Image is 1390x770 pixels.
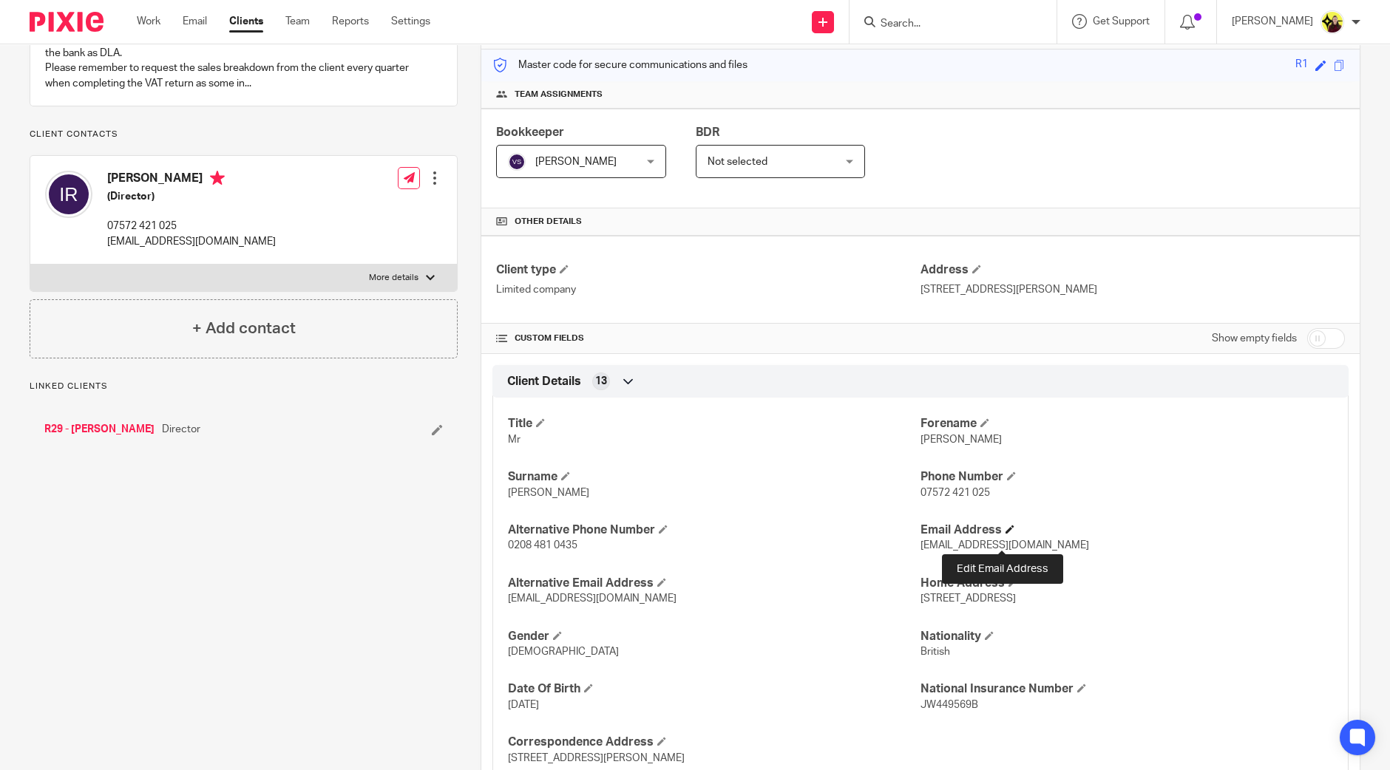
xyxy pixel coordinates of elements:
[921,700,978,710] span: JW449569B
[229,14,263,29] a: Clients
[507,374,581,389] span: Client Details
[30,12,104,32] img: Pixie
[921,488,990,498] span: 07572 421 025
[508,647,619,657] span: [DEMOGRAPHIC_DATA]
[508,681,921,697] h4: Date Of Birth
[508,488,589,498] span: [PERSON_NAME]
[369,272,418,284] p: More details
[921,681,1333,697] h4: National Insurance Number
[708,157,767,167] span: Not selected
[1295,57,1308,74] div: R1
[508,593,677,604] span: [EMAIL_ADDRESS][DOMAIN_NAME]
[515,216,582,228] span: Other details
[45,171,92,218] img: svg%3E
[508,416,921,432] h4: Title
[921,576,1333,591] h4: Home Address
[137,14,160,29] a: Work
[496,282,921,297] p: Limited company
[921,629,1333,644] h4: Nationality
[1093,16,1150,27] span: Get Support
[496,262,921,278] h4: Client type
[30,381,458,392] p: Linked clients
[1320,10,1344,34] img: Megan-Starbridge.jpg
[508,540,577,551] span: 0208 481 0435
[508,735,921,750] h4: Correspondence Address
[921,262,1345,278] h4: Address
[921,522,1333,538] h4: Email Address
[879,18,1012,31] input: Search
[508,153,526,171] img: svg%3E
[162,422,200,437] span: Director
[508,753,685,763] span: [STREET_ADDRESS][PERSON_NAME]
[921,469,1333,485] h4: Phone Number
[535,157,617,167] span: [PERSON_NAME]
[921,647,950,657] span: British
[332,14,369,29] a: Reports
[696,126,719,138] span: BDR
[1232,14,1313,29] p: [PERSON_NAME]
[107,189,276,204] h5: (Director)
[921,540,1089,551] span: [EMAIL_ADDRESS][DOMAIN_NAME]
[107,171,276,189] h4: [PERSON_NAME]
[508,522,921,538] h4: Alternative Phone Number
[492,58,747,72] p: Master code for secure communications and files
[595,374,607,389] span: 13
[921,593,1016,604] span: [STREET_ADDRESS]
[921,435,1002,445] span: [PERSON_NAME]
[496,126,564,138] span: Bookkeeper
[192,317,296,340] h4: + Add contact
[508,700,539,710] span: [DATE]
[921,282,1345,297] p: [STREET_ADDRESS][PERSON_NAME]
[107,219,276,234] p: 07572 421 025
[508,435,521,445] span: Mr
[1212,331,1297,346] label: Show empty fields
[183,14,207,29] a: Email
[921,416,1333,432] h4: Forename
[285,14,310,29] a: Team
[30,129,458,140] p: Client contacts
[107,234,276,249] p: [EMAIL_ADDRESS][DOMAIN_NAME]
[508,576,921,591] h4: Alternative Email Address
[210,171,225,185] i: Primary
[508,469,921,485] h4: Surname
[508,629,921,644] h4: Gender
[496,333,921,344] h4: CUSTOM FIELDS
[515,89,603,100] span: Team assignments
[44,422,155,437] a: R29 - [PERSON_NAME]
[391,14,430,29] a: Settings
